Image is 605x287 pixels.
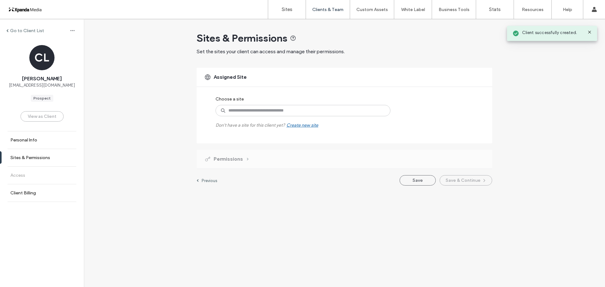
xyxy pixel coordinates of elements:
[216,116,318,128] label: Don't have a site for this client yet?
[401,7,425,12] label: White Label
[10,155,50,160] label: Sites & Permissions
[22,75,62,82] span: [PERSON_NAME]
[286,123,318,128] div: Create new site
[202,178,217,183] label: Previous
[197,178,217,183] a: Previous
[216,93,244,105] label: Choose a site
[489,7,501,12] label: Stats
[312,7,343,12] label: Clients & Team
[33,95,51,101] div: Prospect
[439,7,470,12] label: Business Tools
[10,137,37,143] label: Personal Info
[9,82,75,89] span: [EMAIL_ADDRESS][DOMAIN_NAME]
[197,32,287,44] span: Sites & Permissions
[563,7,572,12] label: Help
[400,175,436,186] button: Save
[197,49,345,55] span: Set the sites your client can access and manage their permissions.
[29,45,55,70] div: CL
[522,7,544,12] label: Resources
[522,30,577,36] span: Client successfully created.
[10,28,44,33] label: Go to Client List
[10,173,25,178] label: Access
[282,7,292,12] label: Sites
[214,74,247,81] span: Assigned Site
[356,7,388,12] label: Custom Assets
[10,190,36,196] label: Client Billing
[14,4,27,10] span: Help
[214,156,243,163] span: Permissions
